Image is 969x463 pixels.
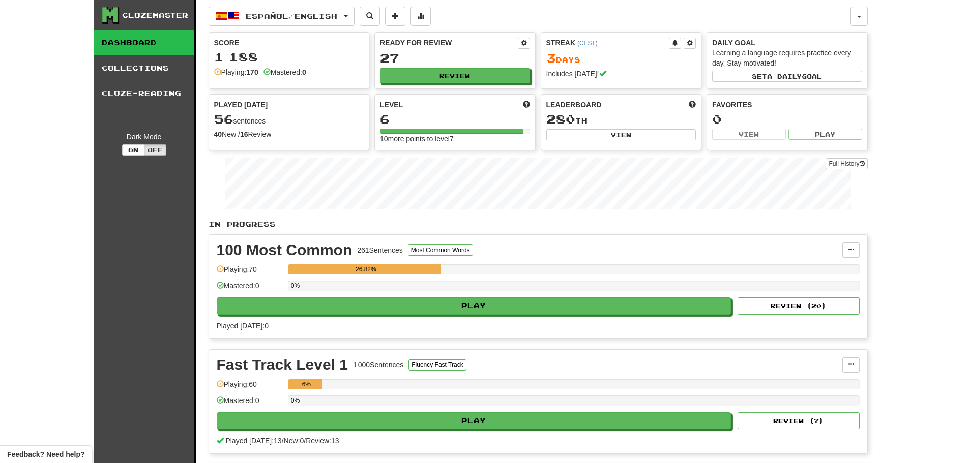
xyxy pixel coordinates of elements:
div: Favorites [712,100,862,110]
a: (CEST) [577,40,598,47]
div: Mastered: 0 [217,281,283,297]
div: 26.82% [291,264,441,274]
div: 1 188 [214,51,364,64]
a: Collections [94,55,194,81]
div: Playing: 70 [217,264,283,281]
button: Review [380,68,530,83]
button: Review (20) [738,297,860,315]
span: Played [DATE]: 0 [217,322,269,330]
button: Review (7) [738,412,860,429]
button: Fluency Fast Track [408,359,466,371]
div: Ready for Review [380,38,518,48]
span: Leaderboard [546,100,602,110]
span: Review: 13 [306,437,339,445]
div: 261 Sentences [357,245,403,255]
span: New: 0 [284,437,304,445]
div: Mastered: [263,67,306,77]
button: View [546,129,696,140]
div: Score [214,38,364,48]
span: This week in points, UTC [689,100,696,110]
div: Learning a language requires practice every day. Stay motivated! [712,48,862,68]
div: 6 [380,113,530,126]
strong: 0 [302,68,306,76]
div: 100 Most Common [217,242,353,258]
span: 280 [546,112,575,126]
div: Day s [546,52,696,65]
button: Search sentences [360,7,380,26]
a: Full History [826,158,867,169]
span: Open feedback widget [7,449,84,459]
button: Seta dailygoal [712,71,862,82]
button: Play [217,412,731,429]
span: Score more points to level up [523,100,530,110]
div: sentences [214,113,364,126]
button: More stats [410,7,431,26]
div: Fast Track Level 1 [217,357,348,373]
div: 0 [712,113,862,126]
button: Play [788,129,862,140]
button: Off [144,144,166,156]
button: Most Common Words [408,244,473,256]
span: a daily [767,73,802,80]
span: 56 [214,112,233,126]
span: Played [DATE] [214,100,268,110]
button: View [712,129,786,140]
div: 10 more points to level 7 [380,134,530,144]
div: Daily Goal [712,38,862,48]
div: 27 [380,52,530,65]
div: Mastered: 0 [217,395,283,412]
div: Clozemaster [122,10,188,20]
strong: 40 [214,130,222,138]
span: Español / English [246,12,337,20]
button: Español/English [209,7,355,26]
div: Streak [546,38,669,48]
a: Dashboard [94,30,194,55]
strong: 16 [240,130,248,138]
span: / [304,437,306,445]
a: Cloze-Reading [94,81,194,106]
div: Playing: 60 [217,379,283,396]
span: Played [DATE]: 13 [225,437,281,445]
button: On [122,144,144,156]
button: Add sentence to collection [385,7,405,26]
span: / [282,437,284,445]
div: Dark Mode [102,132,187,142]
div: 6% [291,379,322,389]
button: Play [217,297,731,315]
div: Includes [DATE]! [546,69,696,79]
div: th [546,113,696,126]
div: Playing: [214,67,258,77]
p: In Progress [209,219,868,229]
span: Level [380,100,403,110]
div: 1 000 Sentences [353,360,403,370]
strong: 170 [246,68,258,76]
span: 3 [546,51,556,65]
div: New / Review [214,129,364,139]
